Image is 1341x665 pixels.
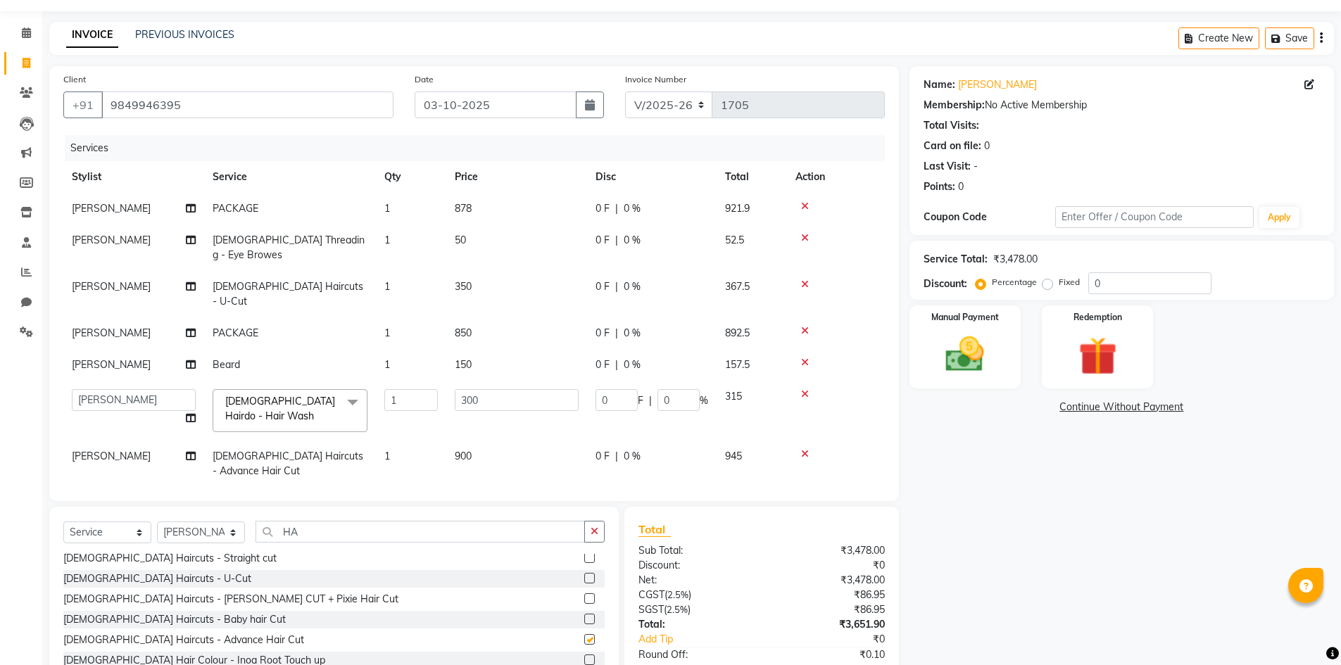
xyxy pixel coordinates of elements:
[446,161,587,193] th: Price
[974,159,978,174] div: -
[596,201,610,216] span: 0 F
[762,588,895,602] div: ₹86.95
[667,589,688,600] span: 2.5%
[65,135,895,161] div: Services
[933,332,996,376] img: _cash.svg
[628,543,762,558] div: Sub Total:
[924,277,967,291] div: Discount:
[204,161,376,193] th: Service
[455,450,472,462] span: 900
[384,280,390,293] span: 1
[596,233,610,248] span: 0 F
[72,358,151,371] span: [PERSON_NAME]
[931,311,999,324] label: Manual Payment
[628,617,762,632] div: Total:
[762,573,895,588] div: ₹3,478.00
[1265,27,1314,49] button: Save
[314,410,320,422] a: x
[213,358,240,371] span: Beard
[384,327,390,339] span: 1
[924,118,979,133] div: Total Visits:
[638,522,671,537] span: Total
[717,161,787,193] th: Total
[455,202,472,215] span: 878
[384,234,390,246] span: 1
[992,276,1037,289] label: Percentage
[415,73,434,86] label: Date
[924,98,985,113] div: Membership:
[225,395,335,422] span: [DEMOGRAPHIC_DATA] Hairdo - Hair Wash
[66,23,118,48] a: INVOICE
[725,327,750,339] span: 892.5
[1178,27,1259,49] button: Create New
[615,201,618,216] span: |
[213,234,365,261] span: [DEMOGRAPHIC_DATA] Threading - Eye Browes
[213,280,363,308] span: [DEMOGRAPHIC_DATA] Haircuts - U-Cut
[72,450,151,462] span: [PERSON_NAME]
[762,558,895,573] div: ₹0
[762,617,895,632] div: ₹3,651.90
[63,571,251,586] div: [DEMOGRAPHIC_DATA] Haircuts - U-Cut
[649,393,652,408] span: |
[725,202,750,215] span: 921.9
[912,400,1331,414] a: Continue Without Payment
[63,551,277,566] div: [DEMOGRAPHIC_DATA] Haircuts - Straight cut
[384,450,390,462] span: 1
[213,450,363,477] span: [DEMOGRAPHIC_DATA] Haircuts - Advance Hair Cut
[624,326,641,341] span: 0 %
[628,602,762,617] div: ( )
[615,279,618,294] span: |
[256,521,585,543] input: Search or Scan
[596,449,610,464] span: 0 F
[628,588,762,602] div: ( )
[63,161,204,193] th: Stylist
[762,647,895,662] div: ₹0.10
[787,161,885,193] th: Action
[725,358,750,371] span: 157.5
[628,573,762,588] div: Net:
[725,280,750,293] span: 367.5
[101,91,394,118] input: Search by Name/Mobile/Email/Code
[924,139,981,153] div: Card on file:
[725,450,742,462] span: 945
[63,633,304,647] div: [DEMOGRAPHIC_DATA] Haircuts - Advance Hair Cut
[924,252,988,267] div: Service Total:
[63,592,398,607] div: [DEMOGRAPHIC_DATA] Haircuts - [PERSON_NAME] CUT + Pixie Hair Cut
[213,327,258,339] span: PACKAGE
[924,98,1320,113] div: No Active Membership
[924,77,955,92] div: Name:
[725,390,742,403] span: 315
[596,326,610,341] span: 0 F
[615,326,618,341] span: |
[924,210,1056,224] div: Coupon Code
[615,449,618,464] span: |
[624,233,641,248] span: 0 %
[624,201,641,216] span: 0 %
[958,179,964,194] div: 0
[376,161,446,193] th: Qty
[455,234,466,246] span: 50
[455,358,472,371] span: 150
[628,558,762,573] div: Discount:
[924,159,971,174] div: Last Visit:
[624,357,641,372] span: 0 %
[587,161,717,193] th: Disc
[72,280,151,293] span: [PERSON_NAME]
[762,543,895,558] div: ₹3,478.00
[63,91,103,118] button: +91
[1066,332,1129,380] img: _gift.svg
[784,632,895,647] div: ₹0
[213,202,258,215] span: PACKAGE
[700,393,708,408] span: %
[596,357,610,372] span: 0 F
[638,588,665,601] span: CGST
[615,357,618,372] span: |
[638,393,643,408] span: F
[628,632,783,647] a: Add Tip
[762,602,895,617] div: ₹86.95
[72,327,151,339] span: [PERSON_NAME]
[624,279,641,294] span: 0 %
[384,202,390,215] span: 1
[924,179,955,194] div: Points:
[72,202,151,215] span: [PERSON_NAME]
